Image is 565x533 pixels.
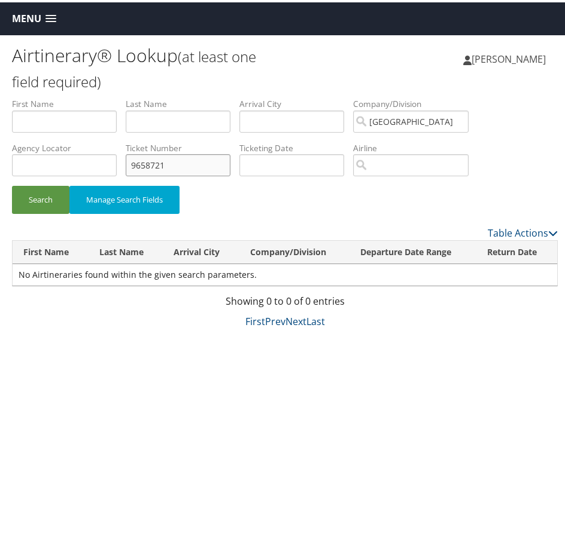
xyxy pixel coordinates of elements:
a: First [245,313,265,326]
label: Last Name [126,96,239,108]
th: Arrival City: activate to sort column ascending [163,238,239,262]
a: Menu [6,7,62,26]
a: [PERSON_NAME] [463,39,558,75]
th: Last Name: activate to sort column ascending [89,238,163,262]
label: Ticketing Date [239,140,353,152]
h1: Airtinerary® Lookup [12,41,285,91]
label: Airline [353,140,478,152]
a: Table Actions [488,224,558,237]
label: Company/Division [353,96,478,108]
button: Manage Search Fields [69,183,180,212]
th: Departure Date Range: activate to sort column ascending [350,238,477,262]
th: Company/Division [239,238,350,262]
span: [PERSON_NAME] [472,50,546,63]
th: Return Date: activate to sort column ascending [476,238,557,262]
td: No Airtineraries found within the given search parameters. [13,262,557,283]
label: Agency Locator [12,140,126,152]
span: Menu [12,11,41,22]
a: Prev [265,313,285,326]
a: Last [306,313,325,326]
label: Arrival City [239,96,353,108]
div: Showing 0 to 0 of 0 entries [12,292,558,312]
th: First Name: activate to sort column ascending [13,238,89,262]
a: Next [285,313,306,326]
label: Ticket Number [126,140,239,152]
label: First Name [12,96,126,108]
button: Search [12,183,69,212]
